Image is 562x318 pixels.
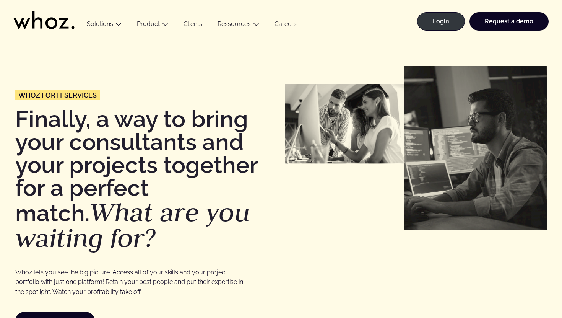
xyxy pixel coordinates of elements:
[79,20,129,31] button: Solutions
[218,20,251,28] a: Ressources
[512,267,551,307] iframe: Chatbot
[417,12,465,31] a: Login
[15,108,277,251] h1: Finally, a way to bring your consultants and your projects together for a perfect match.
[15,267,251,297] p: Whoz lets you see the big picture. Access all of your skills and your project portfolio with just...
[129,20,176,31] button: Product
[176,20,210,31] a: Clients
[18,92,97,99] span: Whoz for IT services
[267,20,304,31] a: Careers
[285,84,404,163] img: ESN
[15,195,250,255] em: What are you waiting for?
[210,20,267,31] button: Ressources
[404,66,547,230] img: Sociétés numériques
[137,20,160,28] a: Product
[469,12,549,31] a: Request a demo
